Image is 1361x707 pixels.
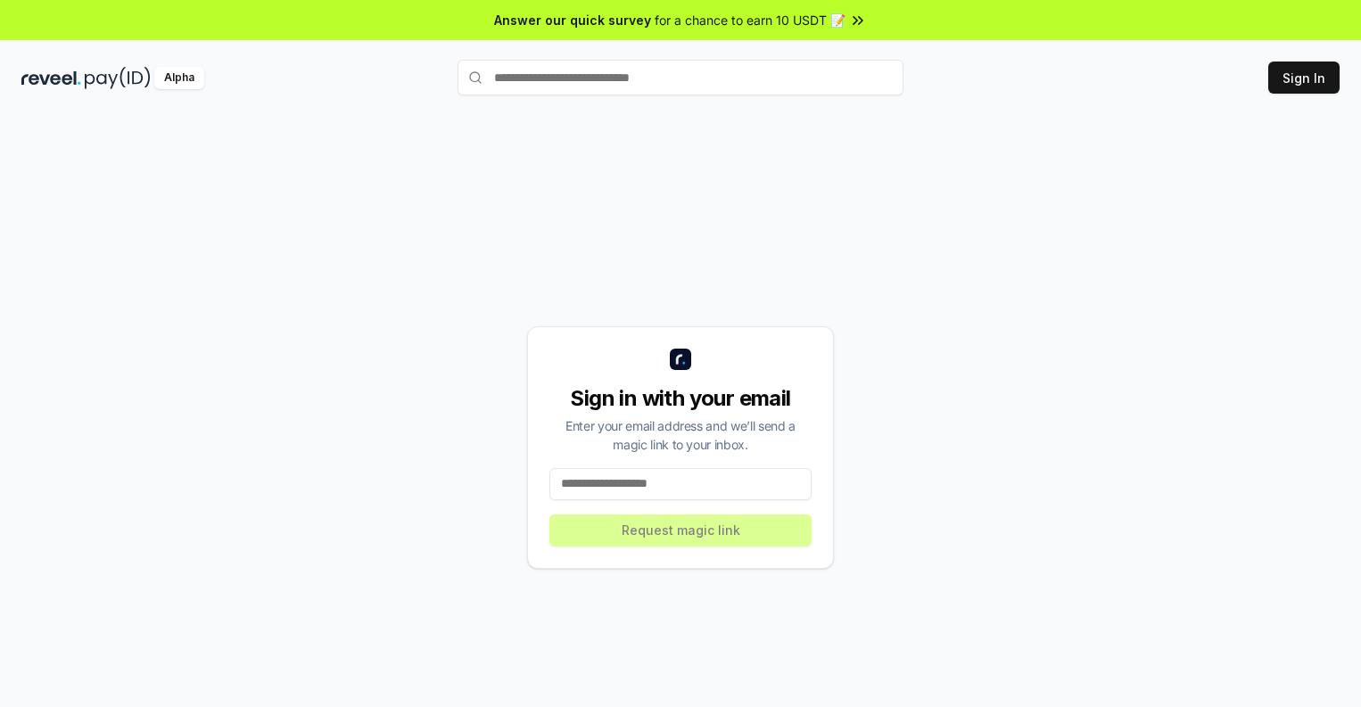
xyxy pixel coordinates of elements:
[549,416,812,454] div: Enter your email address and we’ll send a magic link to your inbox.
[655,11,845,29] span: for a chance to earn 10 USDT 📝
[154,67,204,89] div: Alpha
[549,384,812,413] div: Sign in with your email
[494,11,651,29] span: Answer our quick survey
[85,67,151,89] img: pay_id
[670,349,691,370] img: logo_small
[1268,62,1340,94] button: Sign In
[21,67,81,89] img: reveel_dark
